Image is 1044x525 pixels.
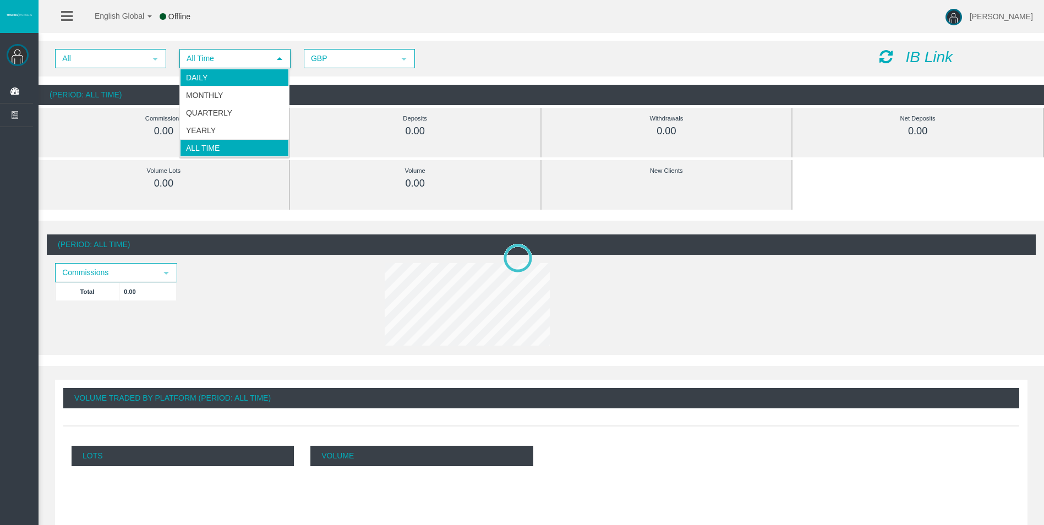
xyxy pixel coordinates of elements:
[63,125,264,138] div: 0.00
[275,54,284,63] span: select
[400,54,408,63] span: select
[180,122,289,139] li: Yearly
[180,104,289,122] li: Quarterly
[181,50,270,67] span: All Time
[56,282,119,300] td: Total
[945,9,962,25] img: user-image
[63,112,264,125] div: Commissions
[879,49,893,64] i: Reload Dashboard
[566,165,767,177] div: New Clients
[180,69,289,86] li: Daily
[56,264,156,281] span: Commissions
[315,125,516,138] div: 0.00
[6,13,33,17] img: logo.svg
[315,177,516,190] div: 0.00
[168,12,190,21] span: Offline
[315,165,516,177] div: Volume
[63,177,264,190] div: 0.00
[817,125,1018,138] div: 0.00
[151,54,160,63] span: select
[39,85,1044,105] div: (Period: All Time)
[310,446,533,466] p: Volume
[80,12,144,20] span: English Global
[905,48,953,65] i: IB Link
[180,86,289,104] li: Monthly
[315,112,516,125] div: Deposits
[63,165,264,177] div: Volume Lots
[566,112,767,125] div: Withdrawals
[72,446,294,466] p: Lots
[63,388,1019,408] div: Volume Traded By Platform (Period: All Time)
[47,234,1036,255] div: (Period: All Time)
[119,282,177,300] td: 0.00
[162,269,171,277] span: select
[566,125,767,138] div: 0.00
[970,12,1033,21] span: [PERSON_NAME]
[56,50,145,67] span: All
[817,112,1018,125] div: Net Deposits
[180,139,289,157] li: All Time
[305,50,394,67] span: GBP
